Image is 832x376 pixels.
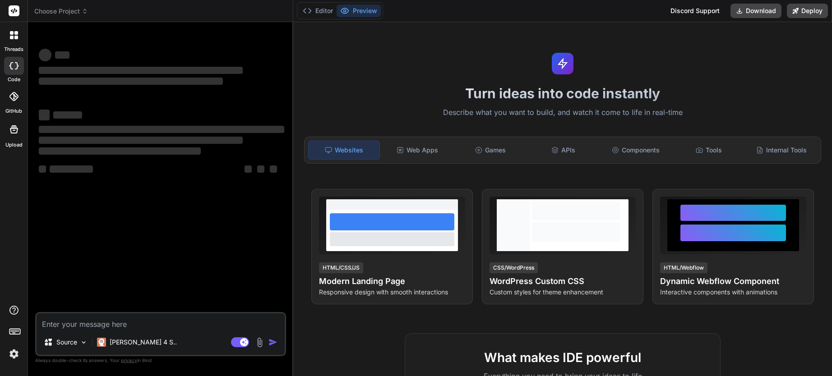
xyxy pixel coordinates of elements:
[337,5,381,17] button: Preview
[4,46,23,53] label: threads
[35,356,286,365] p: Always double-check its answers. Your in Bind
[80,339,88,346] img: Pick Models
[39,147,201,155] span: ‌
[299,5,337,17] button: Editor
[382,141,453,160] div: Web Apps
[270,165,277,173] span: ‌
[746,141,817,160] div: Internal Tools
[490,262,538,273] div: CSS/WordPress
[245,165,252,173] span: ‌
[257,165,264,173] span: ‌
[56,338,77,347] p: Source
[527,141,598,160] div: APIs
[490,275,636,288] h4: WordPress Custom CSS
[39,110,50,120] span: ‌
[660,288,806,297] p: Interactive components with animations
[39,78,223,85] span: ‌
[39,137,243,144] span: ‌
[8,76,20,83] label: code
[660,262,707,273] div: HTML/Webflow
[39,126,284,133] span: ‌
[455,141,526,160] div: Games
[299,107,827,119] p: Describe what you want to build, and watch it come to life in real-time
[5,107,22,115] label: GitHub
[420,348,706,367] h2: What makes IDE powerful
[268,338,277,347] img: icon
[110,338,177,347] p: [PERSON_NAME] 4 S..
[53,111,82,119] span: ‌
[39,165,46,173] span: ‌
[319,262,363,273] div: HTML/CSS/JS
[308,141,380,160] div: Websites
[319,288,465,297] p: Responsive design with smooth interactions
[121,358,137,363] span: privacy
[787,4,828,18] button: Deploy
[6,346,22,362] img: settings
[34,7,88,16] span: Choose Project
[490,288,636,297] p: Custom styles for theme enhancement
[299,85,827,101] h1: Turn ideas into code instantly
[660,275,806,288] h4: Dynamic Webflow Component
[673,141,744,160] div: Tools
[730,4,781,18] button: Download
[254,337,265,348] img: attachment
[601,141,671,160] div: Components
[665,4,725,18] div: Discord Support
[319,275,465,288] h4: Modern Landing Page
[5,141,23,149] label: Upload
[50,165,93,173] span: ‌
[39,67,243,74] span: ‌
[97,338,106,347] img: Claude 4 Sonnet
[39,49,51,61] span: ‌
[55,51,69,59] span: ‌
